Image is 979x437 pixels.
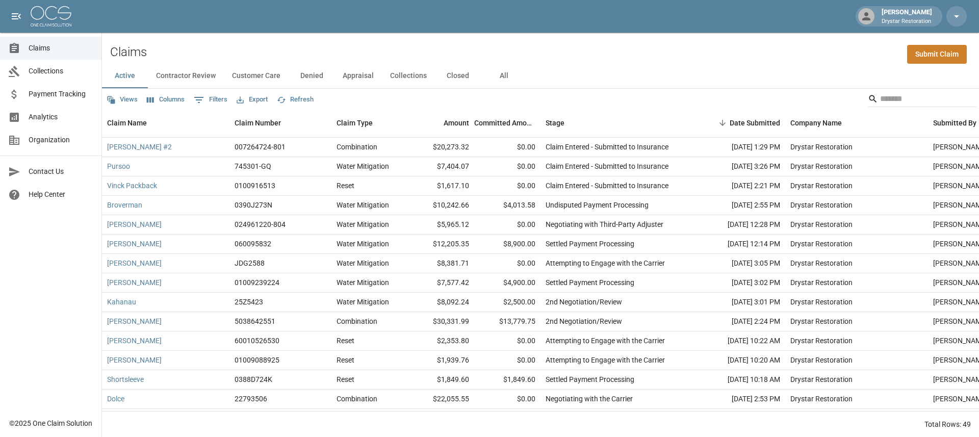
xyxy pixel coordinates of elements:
[408,157,474,176] div: $7,404.07
[29,89,93,99] span: Payment Tracking
[337,109,373,137] div: Claim Type
[107,161,130,171] a: Pursoo
[546,355,665,365] div: Attempting to Engage with the Carrier
[474,409,540,428] div: $0.00
[331,109,408,137] div: Claim Type
[229,109,331,137] div: Claim Number
[107,297,136,307] a: Kahanau
[337,161,389,171] div: Water Mitigation
[474,109,540,137] div: Committed Amount
[474,390,540,409] div: $0.00
[408,138,474,157] div: $20,273.32
[408,196,474,215] div: $10,242.66
[474,331,540,351] div: $0.00
[790,297,853,307] div: Drystar Restoration
[868,91,977,109] div: Search
[435,64,481,88] button: Closed
[474,157,540,176] div: $0.00
[337,219,389,229] div: Water Mitigation
[107,355,162,365] a: [PERSON_NAME]
[337,394,377,404] div: Combination
[474,254,540,273] div: $0.00
[29,43,93,54] span: Claims
[102,109,229,137] div: Claim Name
[790,142,853,152] div: Drystar Restoration
[693,254,785,273] div: [DATE] 3:05 PM
[546,142,668,152] div: Claim Entered - Submitted to Insurance
[790,181,853,191] div: Drystar Restoration
[107,142,172,152] a: [PERSON_NAME] #2
[235,277,279,288] div: 01009239224
[693,273,785,293] div: [DATE] 3:02 PM
[693,370,785,390] div: [DATE] 10:18 AM
[408,390,474,409] div: $22,055.55
[924,419,971,429] div: Total Rows: 49
[693,109,785,137] div: Date Submitted
[107,109,147,137] div: Claim Name
[29,135,93,145] span: Organization
[107,374,144,384] a: Shortsleeve
[235,374,272,384] div: 0388D724K
[235,394,267,404] div: 22793506
[546,219,663,229] div: Negotiating with Third-Party Adjuster
[6,6,27,27] button: open drawer
[693,409,785,428] div: [DATE] 2:50 PM
[337,181,354,191] div: Reset
[29,166,93,177] span: Contact Us
[274,92,316,108] button: Refresh
[444,109,469,137] div: Amount
[337,258,389,268] div: Water Mitigation
[235,239,271,249] div: 060095832
[337,200,389,210] div: Water Mitigation
[474,312,540,331] div: $13,779.75
[107,239,162,249] a: [PERSON_NAME]
[9,418,92,428] div: © 2025 One Claim Solution
[546,181,668,191] div: Claim Entered - Submitted to Insurance
[235,142,286,152] div: 007264724-801
[790,258,853,268] div: Drystar Restoration
[693,157,785,176] div: [DATE] 3:26 PM
[546,297,622,307] div: 2nd Negotiation/Review
[546,374,634,384] div: Settled Payment Processing
[29,112,93,122] span: Analytics
[730,109,780,137] div: Date Submitted
[107,200,142,210] a: Broverman
[546,239,634,249] div: Settled Payment Processing
[790,200,853,210] div: Drystar Restoration
[790,277,853,288] div: Drystar Restoration
[408,370,474,390] div: $1,849.60
[289,64,334,88] button: Denied
[408,109,474,137] div: Amount
[790,355,853,365] div: Drystar Restoration
[234,92,270,108] button: Export
[29,66,93,76] span: Collections
[546,161,668,171] div: Claim Entered - Submitted to Insurance
[408,293,474,312] div: $8,092.24
[790,336,853,346] div: Drystar Restoration
[546,277,634,288] div: Settled Payment Processing
[107,258,162,268] a: [PERSON_NAME]
[107,316,162,326] a: [PERSON_NAME]
[546,316,622,326] div: 2nd Negotiation/Review
[540,109,693,137] div: Stage
[546,109,564,137] div: Stage
[408,351,474,370] div: $1,939.76
[790,109,842,137] div: Company Name
[933,109,976,137] div: Submitted By
[546,200,649,210] div: Undisputed Payment Processing
[408,409,474,428] div: $8,142.57
[107,219,162,229] a: [PERSON_NAME]
[408,176,474,196] div: $1,617.10
[408,273,474,293] div: $7,577.42
[337,277,389,288] div: Water Mitigation
[546,394,633,404] div: Negotiating with the Carrier
[382,64,435,88] button: Collections
[907,45,967,64] a: Submit Claim
[474,235,540,254] div: $8,900.00
[29,189,93,200] span: Help Center
[102,64,148,88] button: Active
[474,109,535,137] div: Committed Amount
[148,64,224,88] button: Contractor Review
[337,374,354,384] div: Reset
[337,355,354,365] div: Reset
